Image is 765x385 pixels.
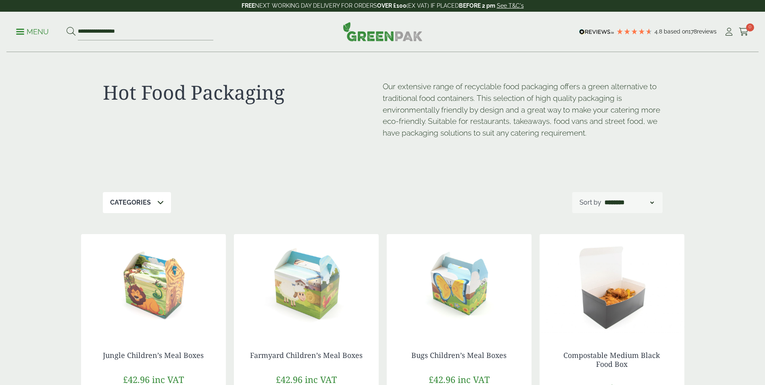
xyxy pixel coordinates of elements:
[579,198,601,207] p: Sort by
[242,2,255,9] strong: FREE
[16,27,49,35] a: Menu
[16,27,49,37] p: Menu
[739,26,749,38] a: 0
[103,81,383,104] h1: Hot Food Packaging
[234,234,379,335] img: Farmyard Childrens Meal Box
[459,2,495,9] strong: BEFORE 2 pm
[664,28,688,35] span: Based on
[724,28,734,36] i: My Account
[688,28,697,35] span: 178
[383,81,663,139] p: Our extensive range of recyclable food packaging offers a green alternative to traditional food c...
[739,28,749,36] i: Cart
[343,22,423,41] img: GreenPak Supplies
[387,234,532,335] img: Bug Childrens Meal Box
[250,350,363,360] a: Farmyard Children’s Meal Boxes
[81,234,226,335] img: Jungle Childrens Meal Box v2
[579,29,614,35] img: REVIEWS.io
[655,28,664,35] span: 4.8
[110,198,151,207] p: Categories
[411,350,507,360] a: Bugs Children’s Meal Boxes
[603,198,655,207] select: Shop order
[497,2,524,9] a: See T&C's
[563,350,660,369] a: Compostable Medium Black Food Box
[746,23,754,31] span: 0
[540,234,684,335] img: black food box
[377,2,406,9] strong: OVER £100
[697,28,717,35] span: reviews
[616,28,652,35] div: 4.78 Stars
[103,350,204,360] a: Jungle Children’s Meal Boxes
